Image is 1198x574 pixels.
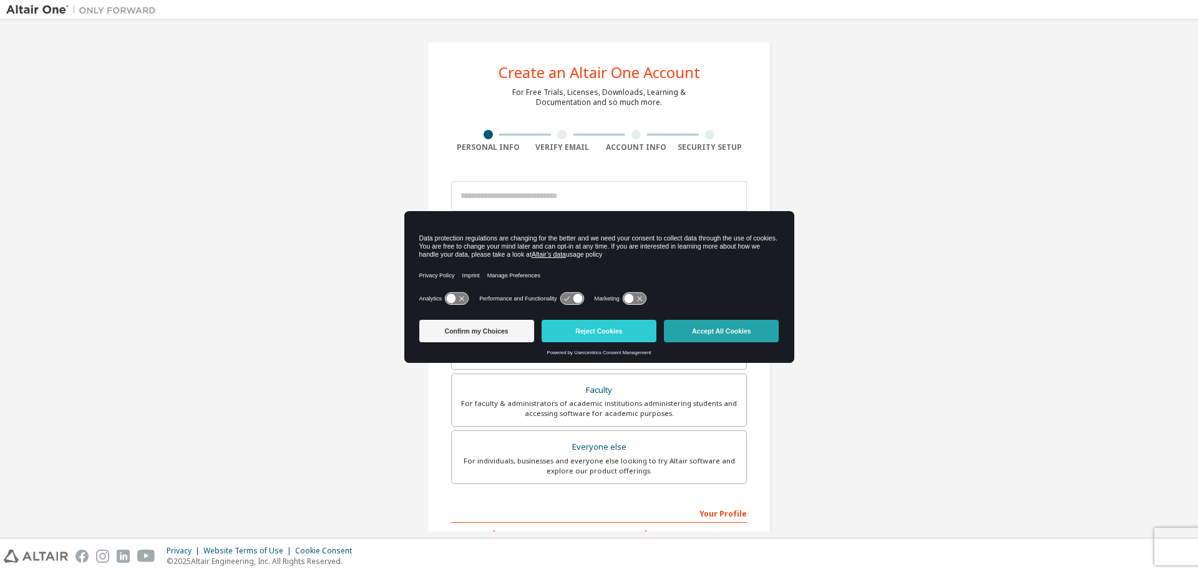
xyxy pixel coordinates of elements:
div: Everyone else [459,438,739,456]
img: linkedin.svg [117,550,130,563]
div: Cookie Consent [295,546,359,556]
img: altair_logo.svg [4,550,68,563]
img: facebook.svg [75,550,89,563]
div: For individuals, businesses and everyone else looking to try Altair software and explore our prod... [459,456,739,476]
div: Personal Info [451,142,525,152]
div: Privacy [167,546,203,556]
img: instagram.svg [96,550,109,563]
div: For faculty & administrators of academic institutions administering students and accessing softwa... [459,398,739,418]
label: First Name [451,529,595,539]
div: Faculty [459,382,739,399]
img: youtube.svg [137,550,155,563]
div: Security Setup [673,142,748,152]
p: © 2025 Altair Engineering, Inc. All Rights Reserved. [167,556,359,567]
div: Your Profile [451,503,747,523]
div: Create an Altair One Account [499,65,700,80]
div: Verify Email [525,142,600,152]
div: Website Terms of Use [203,546,295,556]
div: Account Info [599,142,673,152]
img: Altair One [6,4,162,16]
label: Last Name [603,529,747,539]
div: For Free Trials, Licenses, Downloads, Learning & Documentation and so much more. [512,87,686,107]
